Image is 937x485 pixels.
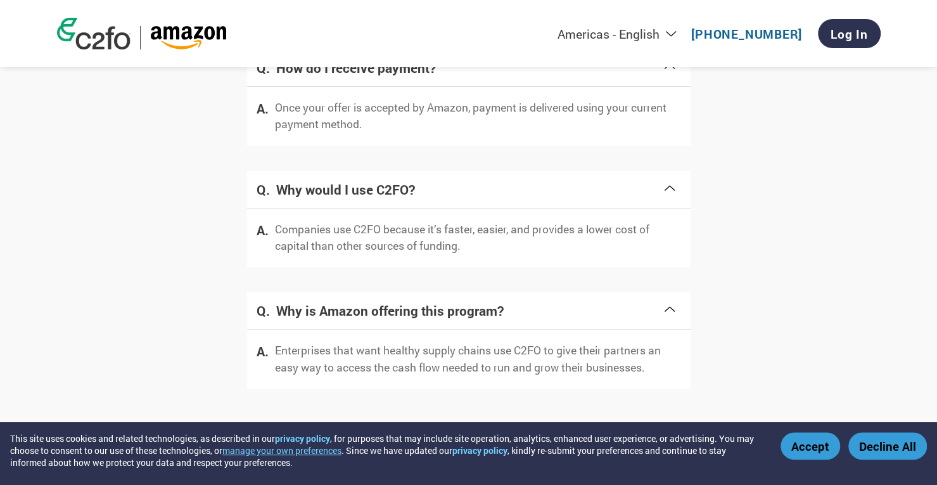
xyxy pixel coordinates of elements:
[275,342,681,376] p: Enterprises that want healthy supply chains use C2FO to give their partners an easy way to access...
[276,302,662,320] h4: Why is Amazon offering this program?
[57,18,131,49] img: c2fo logo
[452,444,507,456] a: privacy policy
[276,59,662,77] h4: How do I receive payment?
[691,26,802,42] a: [PHONE_NUMBER]
[848,432,927,460] button: Decline All
[276,181,662,198] h4: Why would I use C2FO?
[150,26,227,49] img: Amazon
[818,19,881,48] a: Log In
[275,221,681,255] p: Companies use C2FO because it’s faster, easier, and provides a lower cost of capital than other s...
[275,100,681,133] p: Once your offer is accepted by Amazon, payment is delivered using your current payment method.
[275,432,330,444] a: privacy policy
[10,432,762,469] div: This site uses cookies and related technologies, as described in our , for purposes that may incl...
[781,432,840,460] button: Accept
[222,444,341,456] button: manage your own preferences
